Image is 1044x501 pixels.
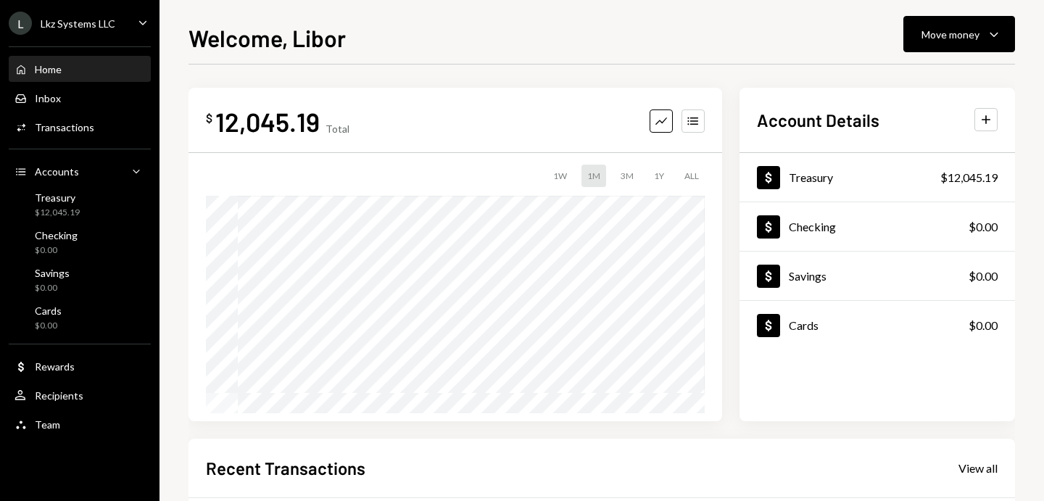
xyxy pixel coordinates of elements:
[326,123,349,135] div: Total
[921,27,979,42] div: Move money
[41,17,115,30] div: Lkz Systems LLC
[679,165,705,187] div: ALL
[35,282,70,294] div: $0.00
[35,244,78,257] div: $0.00
[35,389,83,402] div: Recipients
[739,153,1015,202] a: Treasury$12,045.19
[789,318,819,332] div: Cards
[215,105,320,138] div: 12,045.19
[739,252,1015,300] a: Savings$0.00
[35,418,60,431] div: Team
[35,92,61,104] div: Inbox
[9,12,32,35] div: L
[581,165,606,187] div: 1M
[958,461,998,476] div: View all
[648,165,670,187] div: 1Y
[35,63,62,75] div: Home
[9,158,151,184] a: Accounts
[35,121,94,133] div: Transactions
[9,56,151,82] a: Home
[969,268,998,285] div: $0.00
[206,111,212,125] div: $
[188,23,346,52] h1: Welcome, Libor
[969,218,998,236] div: $0.00
[9,114,151,140] a: Transactions
[615,165,639,187] div: 3M
[940,169,998,186] div: $12,045.19
[35,305,62,317] div: Cards
[9,187,151,222] a: Treasury$12,045.19
[35,229,78,241] div: Checking
[789,170,833,184] div: Treasury
[789,269,826,283] div: Savings
[35,165,79,178] div: Accounts
[206,456,365,480] h2: Recent Transactions
[9,262,151,297] a: Savings$0.00
[35,207,80,219] div: $12,045.19
[9,85,151,111] a: Inbox
[969,317,998,334] div: $0.00
[9,382,151,408] a: Recipients
[757,108,879,132] h2: Account Details
[958,460,998,476] a: View all
[739,202,1015,251] a: Checking$0.00
[35,360,75,373] div: Rewards
[903,16,1015,52] button: Move money
[789,220,836,233] div: Checking
[739,301,1015,349] a: Cards$0.00
[9,225,151,260] a: Checking$0.00
[9,411,151,437] a: Team
[35,191,80,204] div: Treasury
[9,353,151,379] a: Rewards
[547,165,573,187] div: 1W
[35,267,70,279] div: Savings
[9,300,151,335] a: Cards$0.00
[35,320,62,332] div: $0.00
